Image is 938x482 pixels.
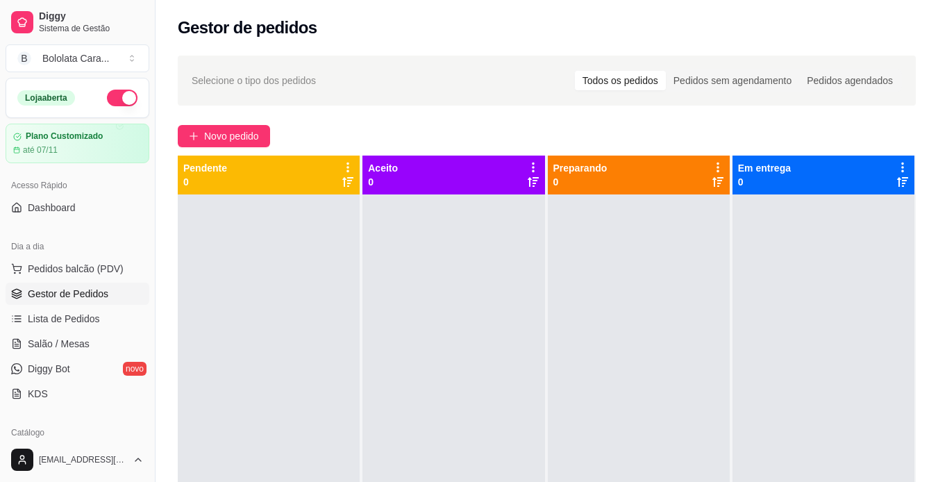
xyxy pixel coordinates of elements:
[553,161,608,175] p: Preparando
[183,161,227,175] p: Pendente
[28,387,48,401] span: KDS
[28,312,100,326] span: Lista de Pedidos
[738,161,791,175] p: Em entrega
[738,175,791,189] p: 0
[666,71,799,90] div: Pedidos sem agendamento
[26,131,103,142] article: Plano Customizado
[28,201,76,215] span: Dashboard
[575,71,666,90] div: Todos os pedidos
[6,6,149,39] a: DiggySistema de Gestão
[189,131,199,141] span: plus
[28,262,124,276] span: Pedidos balcão (PDV)
[17,90,75,106] div: Loja aberta
[368,175,398,189] p: 0
[6,283,149,305] a: Gestor de Pedidos
[6,258,149,280] button: Pedidos balcão (PDV)
[28,337,90,351] span: Salão / Mesas
[192,73,316,88] span: Selecione o tipo dos pedidos
[6,383,149,405] a: KDS
[28,287,108,301] span: Gestor de Pedidos
[6,124,149,163] a: Plano Customizadoaté 07/11
[39,454,127,465] span: [EMAIL_ADDRESS][DOMAIN_NAME]
[178,125,270,147] button: Novo pedido
[23,144,58,156] article: até 07/11
[28,362,70,376] span: Diggy Bot
[6,235,149,258] div: Dia a dia
[553,175,608,189] p: 0
[39,10,144,23] span: Diggy
[6,358,149,380] a: Diggy Botnovo
[6,443,149,476] button: [EMAIL_ADDRESS][DOMAIN_NAME]
[17,51,31,65] span: B
[368,161,398,175] p: Aceito
[178,17,317,39] h2: Gestor de pedidos
[204,128,259,144] span: Novo pedido
[6,197,149,219] a: Dashboard
[6,174,149,197] div: Acesso Rápido
[6,333,149,355] a: Salão / Mesas
[6,44,149,72] button: Select a team
[799,71,901,90] div: Pedidos agendados
[6,422,149,444] div: Catálogo
[39,23,144,34] span: Sistema de Gestão
[42,51,110,65] div: Bololata Cara ...
[183,175,227,189] p: 0
[107,90,137,106] button: Alterar Status
[6,308,149,330] a: Lista de Pedidos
